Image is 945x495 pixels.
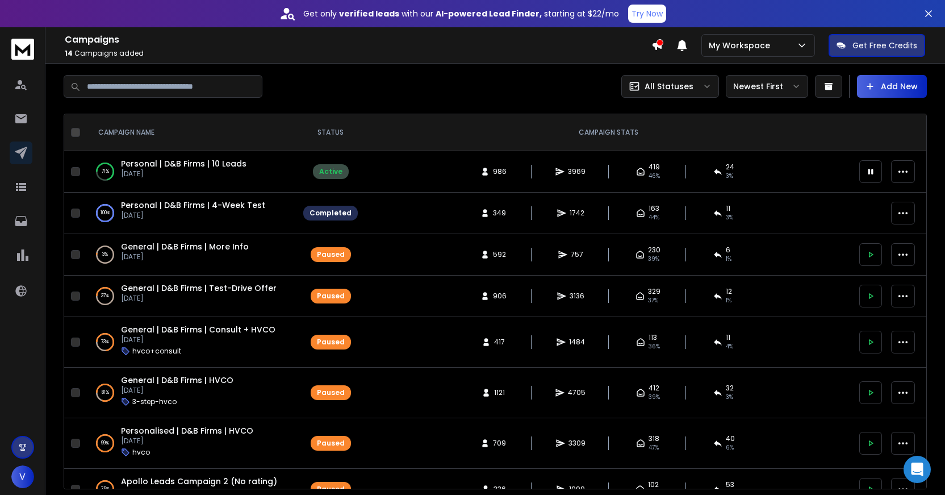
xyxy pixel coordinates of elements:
[649,333,657,342] span: 113
[569,338,585,347] span: 1484
[829,34,925,57] button: Get Free Credits
[494,485,506,494] span: 336
[649,434,659,443] span: 318
[568,388,586,397] span: 4705
[570,292,584,301] span: 3136
[726,213,733,222] span: 3 %
[102,387,109,398] p: 81 %
[11,465,34,488] button: V
[132,347,181,356] p: hvco+consult
[121,199,265,211] a: Personal | D&B Firms | 4-Week Test
[494,338,505,347] span: 417
[904,456,931,483] div: Open Intercom Messenger
[649,342,660,351] span: 36 %
[11,39,34,60] img: logo
[317,439,345,448] div: Paused
[726,163,734,172] span: 24
[709,40,775,51] p: My Workspace
[121,324,275,335] a: General | D&B Firms | Consult + HVCO
[319,167,342,176] div: Active
[726,393,733,402] span: 3 %
[649,213,659,222] span: 44 %
[121,436,253,446] p: [DATE]
[65,33,651,47] h1: Campaigns
[857,75,927,98] button: Add New
[101,484,110,495] p: 75 %
[121,211,265,220] p: [DATE]
[121,476,277,487] a: Apollo Leads Campaign 2 (No rating)
[317,292,345,301] div: Paused
[570,209,584,218] span: 1742
[726,443,734,452] span: 6 %
[649,393,660,402] span: 39 %
[121,386,233,395] p: [DATE]
[121,375,233,386] a: General | D&B Firms | HVCO
[628,5,666,23] button: Try Now
[102,249,108,260] p: 3 %
[102,166,109,177] p: 71 %
[648,287,660,296] span: 329
[317,338,345,347] div: Paused
[317,250,345,259] div: Paused
[121,158,246,169] a: Personal | D&B Firms | 10 Leads
[649,204,659,213] span: 163
[101,438,109,449] p: 99 %
[317,485,345,494] div: Paused
[85,276,296,317] td: 37%General | D&B Firms | Test-Drive Offer[DATE]
[101,336,109,348] p: 73 %
[121,335,275,344] p: [DATE]
[303,8,619,19] p: Get only with our starting at $22/mo
[726,480,734,489] span: 53
[493,292,507,301] span: 906
[726,384,734,393] span: 32
[65,48,73,58] span: 14
[85,151,296,193] td: 71%Personal | D&B Firms | 10 Leads[DATE]
[726,246,730,255] span: 6
[121,282,277,294] a: General | D&B Firms | Test-Drive Offer
[132,448,150,457] p: hvco
[65,49,651,58] p: Campaigns added
[852,40,917,51] p: Get Free Credits
[121,252,249,261] p: [DATE]
[296,114,365,151] th: STATUS
[121,425,253,436] a: Personalised | D&B Firms | HVCO
[632,8,663,19] p: Try Now
[85,317,296,368] td: 73%General | D&B Firms | Consult + HVCO[DATE]hvco+consult
[568,439,586,448] span: 3309
[645,81,693,92] p: All Statuses
[317,388,345,397] div: Paused
[436,8,542,19] strong: AI-powered Lead Finder,
[648,255,659,264] span: 39 %
[648,246,660,255] span: 230
[726,75,808,98] button: Newest First
[726,287,732,296] span: 12
[85,114,296,151] th: CAMPAIGN NAME
[310,209,352,218] div: Completed
[493,209,506,218] span: 349
[726,255,731,264] span: 1 %
[726,204,730,213] span: 11
[121,241,249,252] a: General | D&B Firms | More Info
[121,294,277,303] p: [DATE]
[726,342,733,351] span: 4 %
[726,296,731,305] span: 1 %
[648,296,658,305] span: 37 %
[649,172,660,181] span: 46 %
[649,384,659,393] span: 412
[101,290,109,302] p: 37 %
[649,443,659,452] span: 47 %
[493,250,506,259] span: 592
[569,485,585,494] span: 1999
[121,169,246,178] p: [DATE]
[726,333,730,342] span: 11
[494,388,505,397] span: 1121
[365,114,852,151] th: CAMPAIGN STATS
